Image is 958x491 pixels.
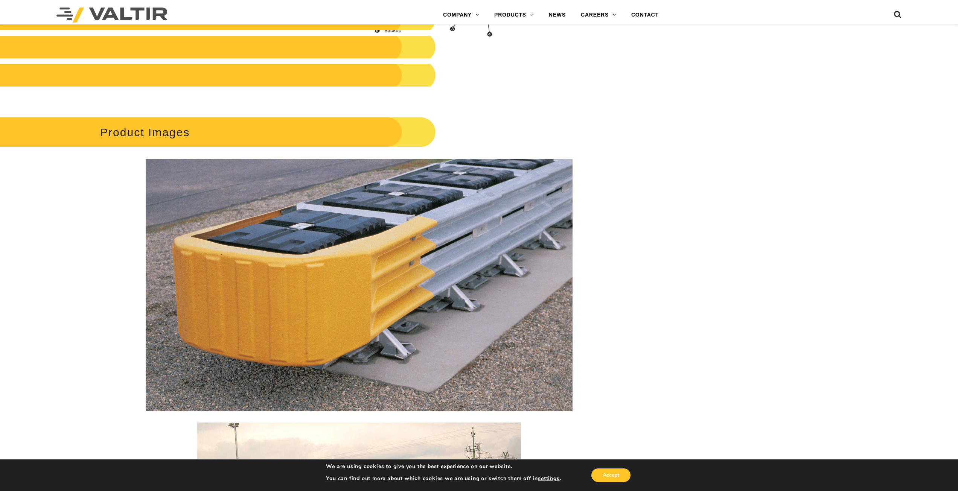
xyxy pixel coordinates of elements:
[541,8,573,23] a: NEWS
[591,468,631,482] button: Accept
[624,8,666,23] a: CONTACT
[326,475,561,482] p: You can find out more about which cookies we are using or switch them off in .
[538,475,559,482] button: settings
[56,8,168,23] img: Valtir
[573,8,624,23] a: CAREERS
[326,463,561,470] p: We are using cookies to give you the best experience on our website.
[436,8,487,23] a: COMPANY
[487,8,541,23] a: PRODUCTS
